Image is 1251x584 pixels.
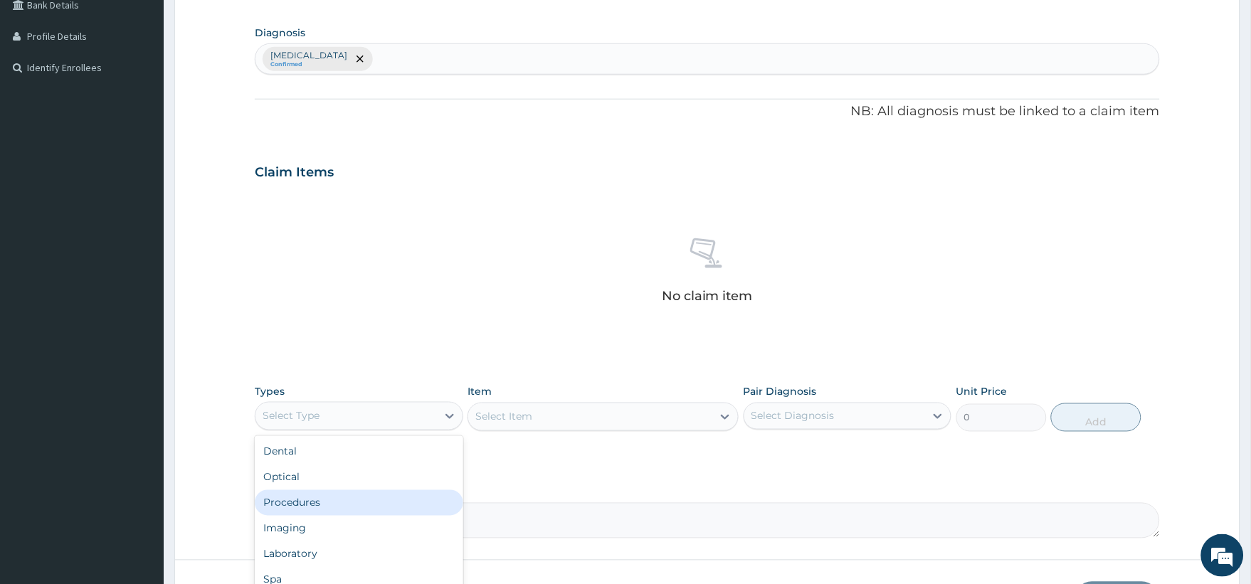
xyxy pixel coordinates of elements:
p: [MEDICAL_DATA] [270,50,347,61]
img: d_794563401_company_1708531726252_794563401 [26,71,58,107]
span: We're online! [83,179,196,323]
h3: Claim Items [255,165,334,181]
span: remove selection option [354,53,366,65]
label: Comment [255,483,1160,495]
div: Chat with us now [74,80,239,98]
div: Procedures [255,490,463,516]
div: Laboratory [255,541,463,567]
label: Item [468,385,492,399]
div: Optical [255,464,463,490]
div: Select Diagnosis [751,409,835,423]
button: Add [1051,403,1141,432]
textarea: Type your message and hit 'Enter' [7,388,271,438]
p: No claim item [662,289,753,303]
div: Select Type [263,409,320,423]
div: Minimize live chat window [233,7,268,41]
label: Types [255,386,285,398]
p: NB: All diagnosis must be linked to a claim item [255,102,1160,121]
small: Confirmed [270,61,347,68]
div: Dental [255,439,463,464]
label: Pair Diagnosis [744,385,817,399]
div: Imaging [255,516,463,541]
label: Diagnosis [255,26,305,40]
label: Unit Price [956,385,1008,399]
